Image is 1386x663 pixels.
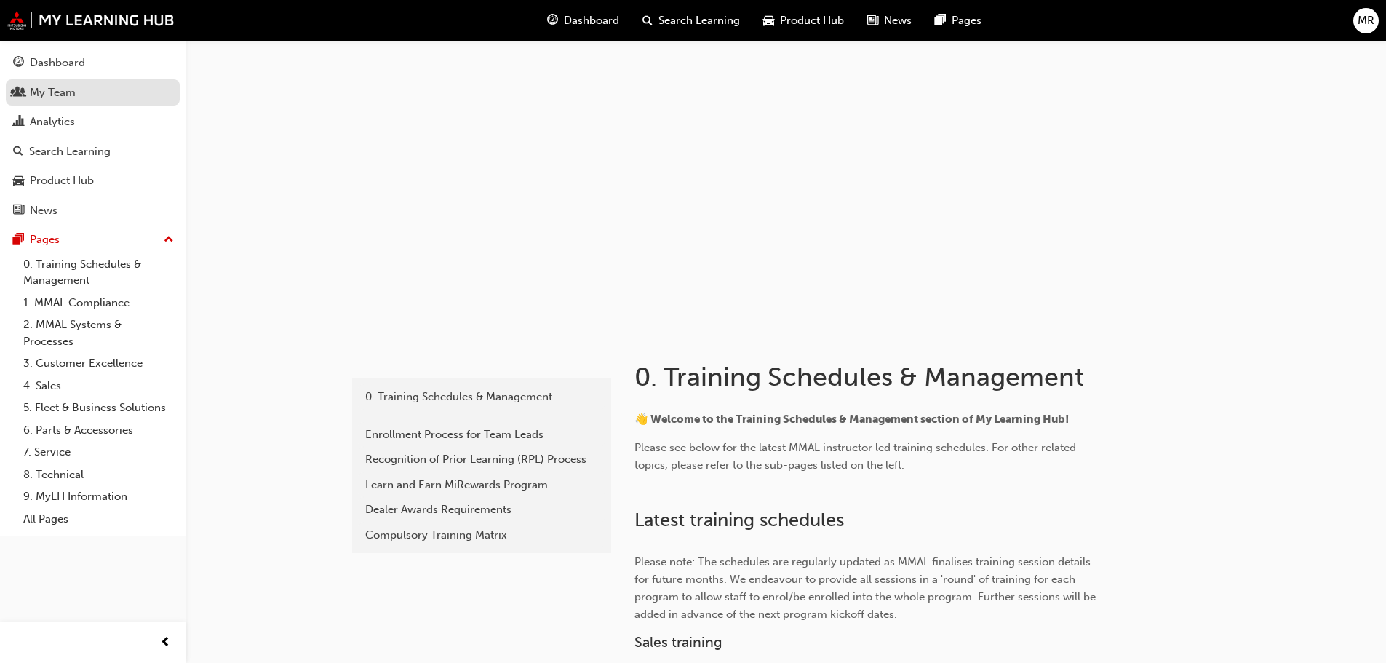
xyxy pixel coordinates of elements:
[867,12,878,30] span: news-icon
[923,6,993,36] a: pages-iconPages
[1353,8,1379,33] button: MR
[13,87,24,100] span: people-icon
[6,47,180,226] button: DashboardMy TeamAnalyticsSearch LearningProduct HubNews
[6,167,180,194] a: Product Hub
[17,485,180,508] a: 9. MyLH Information
[17,375,180,397] a: 4. Sales
[631,6,752,36] a: search-iconSearch Learning
[30,55,85,71] div: Dashboard
[17,508,180,531] a: All Pages
[752,6,856,36] a: car-iconProduct Hub
[13,205,24,218] span: news-icon
[365,451,598,468] div: Recognition of Prior Learning (RPL) Process
[13,116,24,129] span: chart-icon
[6,108,180,135] a: Analytics
[164,231,174,250] span: up-icon
[763,12,774,30] span: car-icon
[547,12,558,30] span: guage-icon
[358,472,605,498] a: Learn and Earn MiRewards Program
[365,477,598,493] div: Learn and Earn MiRewards Program
[634,555,1099,621] span: Please note: The schedules are regularly updated as MMAL finalises training session details for f...
[358,447,605,472] a: Recognition of Prior Learning (RPL) Process
[6,49,180,76] a: Dashboard
[17,419,180,442] a: 6. Parts & Accessories
[7,11,175,30] img: mmal
[6,79,180,106] a: My Team
[17,253,180,292] a: 0. Training Schedules & Management
[358,523,605,548] a: Compulsory Training Matrix
[358,422,605,448] a: Enrollment Process for Team Leads
[365,389,598,405] div: 0. Training Schedules & Management
[564,12,619,29] span: Dashboard
[935,12,946,30] span: pages-icon
[6,226,180,253] button: Pages
[30,231,60,248] div: Pages
[6,138,180,165] a: Search Learning
[634,441,1079,472] span: Please see below for the latest MMAL instructor led training schedules. For other related topics,...
[30,114,75,130] div: Analytics
[634,634,722,651] span: Sales training
[30,172,94,189] div: Product Hub
[13,234,24,247] span: pages-icon
[17,464,180,486] a: 8. Technical
[1358,12,1374,29] span: MR
[17,441,180,464] a: 7. Service
[365,527,598,544] div: Compulsory Training Matrix
[13,146,23,159] span: search-icon
[17,292,180,314] a: 1. MMAL Compliance
[17,352,180,375] a: 3. Customer Excellence
[13,57,24,70] span: guage-icon
[365,426,598,443] div: Enrollment Process for Team Leads
[6,197,180,224] a: News
[658,12,740,29] span: Search Learning
[17,314,180,352] a: 2. MMAL Systems & Processes
[642,12,653,30] span: search-icon
[13,175,24,188] span: car-icon
[30,84,76,101] div: My Team
[30,202,57,219] div: News
[634,361,1112,393] h1: 0. Training Schedules & Management
[29,143,111,160] div: Search Learning
[780,12,844,29] span: Product Hub
[365,501,598,518] div: Dealer Awards Requirements
[358,384,605,410] a: 0. Training Schedules & Management
[17,397,180,419] a: 5. Fleet & Business Solutions
[535,6,631,36] a: guage-iconDashboard
[952,12,981,29] span: Pages
[634,509,844,531] span: Latest training schedules
[856,6,923,36] a: news-iconNews
[884,12,912,29] span: News
[358,497,605,523] a: Dealer Awards Requirements
[160,634,171,652] span: prev-icon
[634,413,1069,426] span: 👋 Welcome to the Training Schedules & Management section of My Learning Hub!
